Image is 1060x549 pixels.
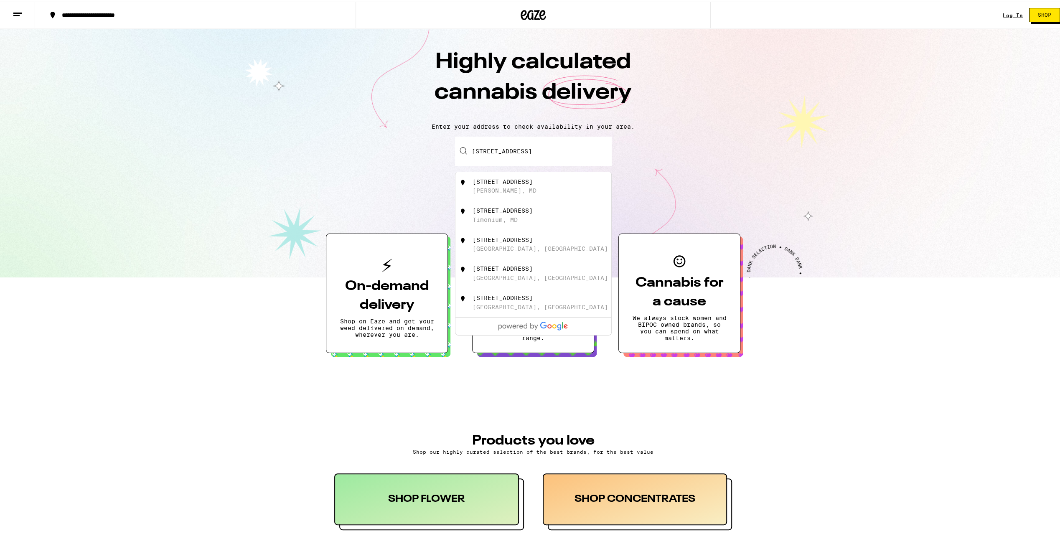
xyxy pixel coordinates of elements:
div: Timonium, MD [473,215,518,221]
span: Hi. Need any help? [5,6,60,13]
img: 7914 Long Ridge Ct [459,293,467,301]
div: [PERSON_NAME], MD [473,186,536,192]
div: [STREET_ADDRESS] [473,177,533,183]
p: Shop our highly curated selection of the best brands, for the best value [334,447,732,453]
div: [STREET_ADDRESS] [473,235,533,241]
div: [STREET_ADDRESS] [473,264,533,270]
h3: PRODUCTS YOU LOVE [334,432,732,446]
h3: On-demand delivery [340,275,434,313]
img: 7914 Long Ridge Ct [459,177,467,185]
h3: Cannabis for a cause [632,272,727,310]
button: SHOP FLOWER [334,472,524,529]
p: We always stock women and BIPOC owned brands, so you can spend on what matters. [632,313,727,340]
div: SHOP CONCENTRATES [543,472,727,524]
div: [GEOGRAPHIC_DATA], [GEOGRAPHIC_DATA] [473,302,608,309]
div: SHOP FLOWER [334,472,519,524]
div: [STREET_ADDRESS] [473,293,533,300]
img: 7914 Longridge Court [459,206,467,214]
button: Cannabis for a causeWe always stock women and BIPOC owned brands, so you can spend on what matters. [618,232,740,351]
div: [STREET_ADDRESS] [473,206,533,212]
a: Log In [1003,11,1023,16]
div: [GEOGRAPHIC_DATA], [GEOGRAPHIC_DATA] [473,244,608,250]
span: Shop [1038,11,1051,16]
img: 7914 Long Ridge Road [459,264,467,272]
div: [GEOGRAPHIC_DATA], [GEOGRAPHIC_DATA] [473,273,608,280]
h1: Highly calculated cannabis delivery [387,46,679,115]
img: 7914 Longridge Court [459,235,467,243]
button: SHOP CONCENTRATES [543,472,732,529]
button: Shop [1029,6,1060,20]
input: Enter your delivery address [455,135,612,164]
button: On-demand deliveryShop on Eaze and get your weed delivered on demand, wherever you are. [326,232,448,351]
p: Enter your address to check availability in your area. [8,122,1058,128]
p: Shop on Eaze and get your weed delivered on demand, wherever you are. [340,316,434,336]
